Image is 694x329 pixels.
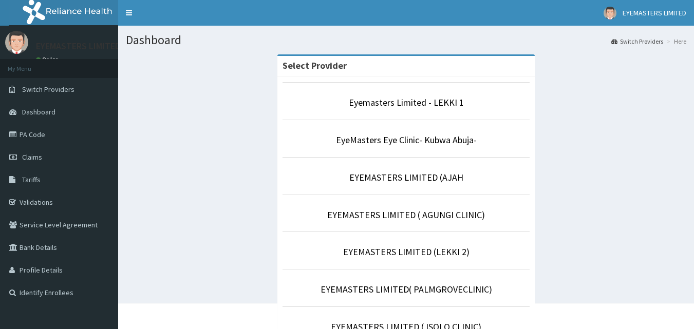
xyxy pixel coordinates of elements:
span: Claims [22,152,42,162]
a: Switch Providers [611,37,663,46]
h1: Dashboard [126,33,686,47]
img: User Image [604,7,616,20]
a: EYEMASTERS LIMITED( PALMGROVECLINIC) [321,283,492,295]
span: Tariffs [22,175,41,184]
strong: Select Provider [283,60,347,71]
a: Online [36,56,61,63]
a: EYEMASTERS LIMITED (LEKKI 2) [343,246,470,258]
p: EYEMASTERS LIMITED [36,42,121,51]
a: EyeMasters Eye Clinic- Kubwa Abuja- [336,134,477,146]
img: User Image [5,31,28,54]
a: EYEMASTERS LIMITED ( AGUNGI CLINIC) [327,209,485,221]
span: Dashboard [22,107,55,117]
a: EYEMASTERS LIMITED (AJAH [349,171,463,183]
span: Switch Providers [22,85,74,94]
a: Eyemasters Limited - LEKKI 1 [349,96,464,108]
li: Here [664,37,686,46]
span: EYEMASTERS LIMITED [623,8,686,17]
